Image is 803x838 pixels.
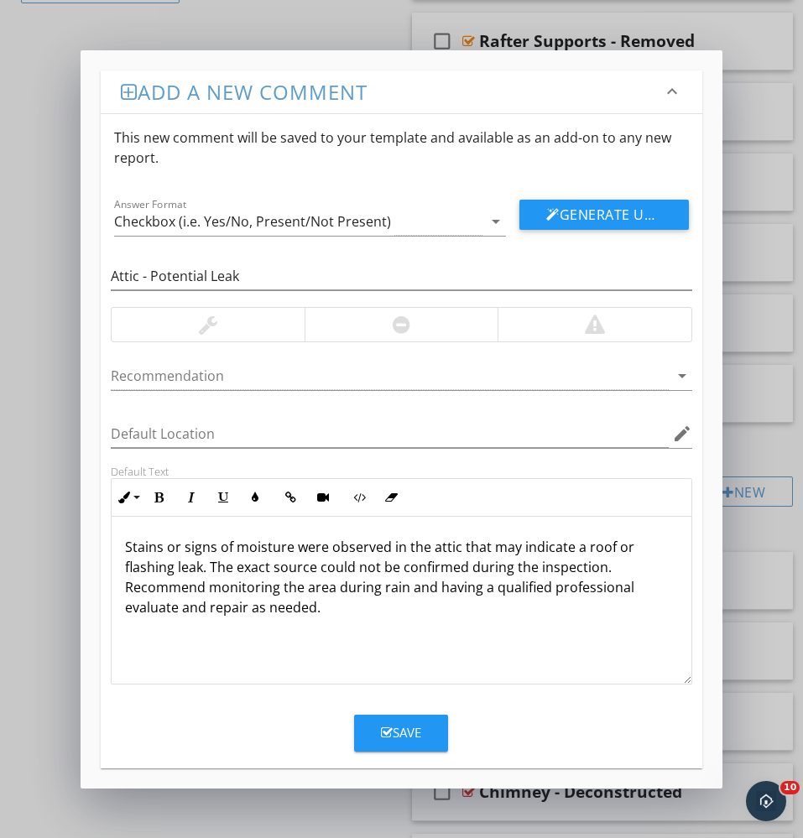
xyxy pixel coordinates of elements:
i: edit [672,424,692,444]
button: Inline Style [112,481,143,513]
button: Insert Video [307,481,339,513]
button: Insert Link (⌘K) [275,481,307,513]
button: Save [354,715,448,752]
p: Stains or signs of moisture were observed in the attic that may indicate a roof or flashing leak.... [125,537,679,617]
i: keyboard_arrow_down [662,81,682,101]
button: Colors [239,481,271,513]
input: Default Location [111,420,670,448]
h3: Add a new comment [121,81,663,103]
div: Default Text [111,465,693,478]
input: Name [111,263,693,290]
button: Code View [343,481,375,513]
i: arrow_drop_down [486,211,506,232]
button: Italic (⌘I) [175,481,207,513]
button: Clear Formatting [375,481,407,513]
span: 10 [780,781,800,794]
div: Save [381,723,421,742]
div: This new comment will be saved to your template and available as an add-on to any new report. [101,114,703,181]
div: Checkbox (i.e. Yes/No, Present/Not Present) [114,214,391,229]
button: Generate Using AI [519,200,689,230]
button: Underline (⌘U) [207,481,239,513]
button: Bold (⌘B) [143,481,175,513]
iframe: Intercom live chat [746,781,786,821]
i: arrow_drop_down [672,366,692,386]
